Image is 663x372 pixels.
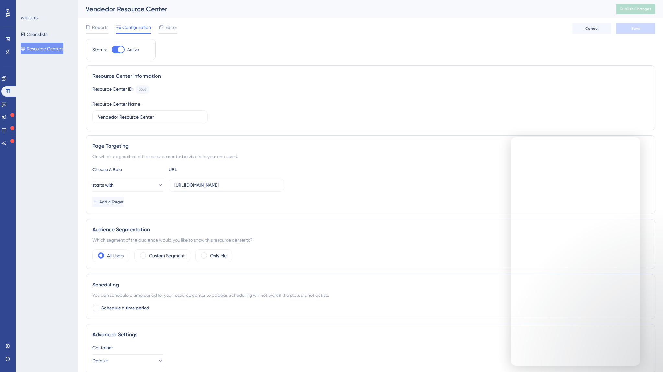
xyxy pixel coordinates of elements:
[92,281,648,289] div: Scheduling
[92,236,648,244] div: Which segment of the audience would you like to show this resource center to?
[92,344,648,352] div: Container
[99,199,124,204] span: Add a Target
[122,23,151,31] span: Configuration
[98,113,202,121] input: Type your Resource Center name
[92,179,164,192] button: starts with
[92,181,114,189] span: starts with
[21,43,63,54] button: Resource Centers
[92,331,648,339] div: Advanced Settings
[92,23,108,31] span: Reports
[92,72,648,80] div: Resource Center Information
[92,142,648,150] div: Page Targeting
[92,354,164,367] button: Default
[139,87,146,92] div: 5633
[86,5,600,14] div: Vendedor Resource Center
[127,47,139,52] span: Active
[92,226,648,234] div: Audience Segmentation
[21,16,38,21] div: WIDGETS
[92,357,108,365] span: Default
[572,23,611,34] button: Cancel
[92,291,648,299] div: You can schedule a time period for your resource center to appear. Scheduling will not work if th...
[92,153,648,160] div: On which pages should the resource center be visible to your end users?
[149,252,185,260] label: Custom Segment
[616,23,655,34] button: Save
[92,100,140,108] div: Resource Center Name
[636,346,655,366] iframe: UserGuiding AI Assistant Launcher
[620,6,651,12] span: Publish Changes
[107,252,124,260] label: All Users
[92,197,124,207] button: Add a Target
[101,304,149,312] span: Schedule a time period
[616,4,655,14] button: Publish Changes
[92,46,107,53] div: Status:
[631,26,640,31] span: Save
[511,137,640,366] iframe: Intercom live chat
[92,166,164,173] div: Choose A Rule
[174,181,279,189] input: yourwebsite.com/path
[165,23,177,31] span: Editor
[21,29,47,40] button: Checklists
[169,166,240,173] div: URL
[210,252,227,260] label: Only Me
[585,26,599,31] span: Cancel
[92,85,133,94] div: Resource Center ID:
